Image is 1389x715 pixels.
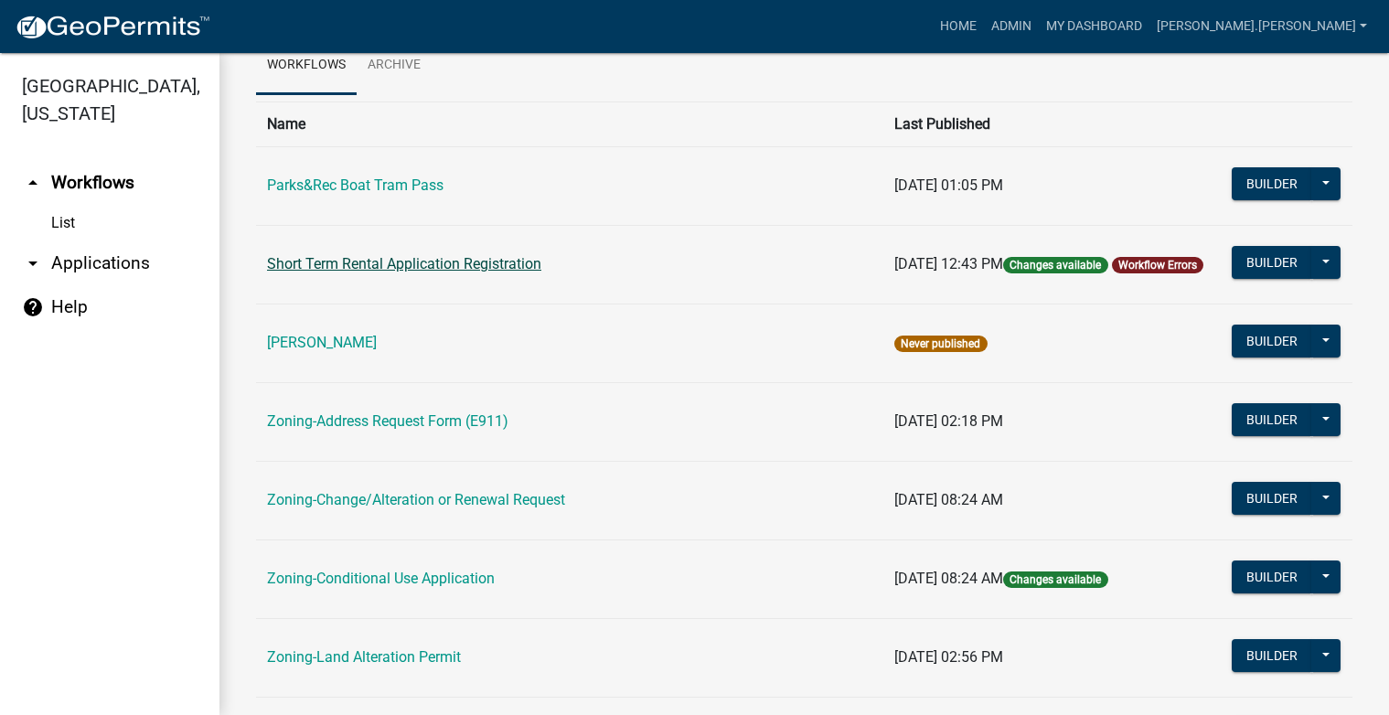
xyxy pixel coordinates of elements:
[1232,403,1312,436] button: Builder
[894,570,1003,587] span: [DATE] 08:24 AM
[1232,246,1312,279] button: Builder
[1118,259,1197,272] a: Workflow Errors
[1232,482,1312,515] button: Builder
[267,412,508,430] a: Zoning-Address Request Form (E911)
[1232,639,1312,672] button: Builder
[267,570,495,587] a: Zoning-Conditional Use Application
[1003,257,1107,273] span: Changes available
[267,255,541,272] a: Short Term Rental Application Registration
[894,255,1003,272] span: [DATE] 12:43 PM
[883,101,1218,146] th: Last Published
[894,491,1003,508] span: [DATE] 08:24 AM
[267,491,565,508] a: Zoning-Change/Alteration or Renewal Request
[22,252,44,274] i: arrow_drop_down
[1232,560,1312,593] button: Builder
[267,334,377,351] a: [PERSON_NAME]
[256,101,883,146] th: Name
[22,296,44,318] i: help
[1149,9,1374,44] a: [PERSON_NAME].[PERSON_NAME]
[894,336,987,352] span: Never published
[894,412,1003,430] span: [DATE] 02:18 PM
[1232,325,1312,357] button: Builder
[357,37,432,95] a: Archive
[1003,571,1107,588] span: Changes available
[256,37,357,95] a: Workflows
[894,176,1003,194] span: [DATE] 01:05 PM
[267,648,461,666] a: Zoning-Land Alteration Permit
[984,9,1039,44] a: Admin
[267,176,443,194] a: Parks&Rec Boat Tram Pass
[933,9,984,44] a: Home
[894,648,1003,666] span: [DATE] 02:56 PM
[22,172,44,194] i: arrow_drop_up
[1039,9,1149,44] a: My Dashboard
[1232,167,1312,200] button: Builder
